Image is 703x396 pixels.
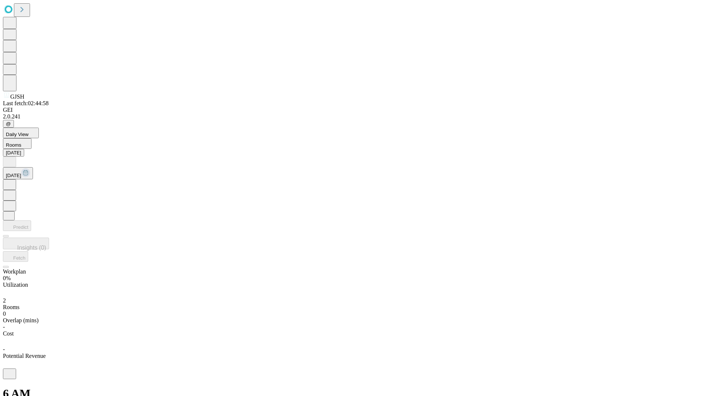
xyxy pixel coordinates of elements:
button: Predict [3,220,31,231]
div: 2.0.241 [3,113,700,120]
button: [DATE] [3,149,24,157]
span: 0% [3,275,11,281]
button: @ [3,120,14,128]
span: [DATE] [6,173,21,178]
button: Rooms [3,138,31,149]
span: 0 [3,311,6,317]
span: Workplan [3,268,26,275]
button: Fetch [3,251,28,262]
span: Utilization [3,282,28,288]
button: [DATE] [3,167,33,179]
span: Cost [3,330,14,337]
span: Potential Revenue [3,353,46,359]
span: - [3,324,5,330]
span: Rooms [6,142,21,148]
button: Insights (0) [3,238,49,249]
button: Daily View [3,128,39,138]
span: 2 [3,297,6,304]
span: Overlap (mins) [3,317,38,323]
span: @ [6,121,11,126]
span: - [3,346,5,352]
span: GJSH [10,93,24,100]
span: Daily View [6,132,29,137]
span: Rooms [3,304,19,310]
span: Insights (0) [17,245,46,251]
div: GEI [3,107,700,113]
span: Last fetch: 02:44:58 [3,100,49,106]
